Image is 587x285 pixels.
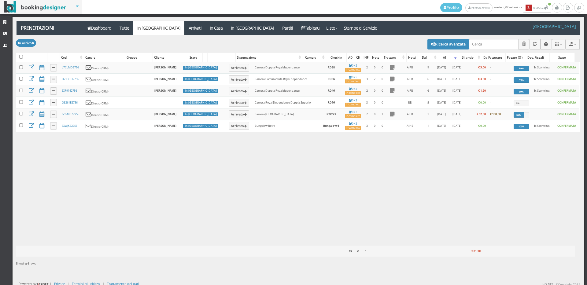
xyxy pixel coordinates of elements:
[303,53,326,62] div: Camera
[514,100,522,106] div: 0%
[371,62,378,74] td: 0
[371,85,378,97] td: 0
[365,249,367,253] b: 1
[440,3,552,13] span: martedì, 02 settembre
[347,53,354,62] div: AD
[566,39,580,49] button: Export
[16,39,36,47] button: In arrivo
[422,97,434,108] td: 5
[523,3,551,13] button: 3Notifiche
[345,64,361,72] a: 0 / 2Incompleto
[557,100,576,104] b: CONFERMATA
[550,53,575,62] div: Stato
[62,100,78,104] a: OS361E2756
[345,126,361,130] div: Incompleto
[328,100,335,104] b: RD76
[371,74,378,85] td: 2
[407,53,418,62] div: Notti
[438,53,458,62] div: Al
[529,39,541,49] button: Aggiorna
[478,65,486,69] b: € 5,00
[62,124,77,128] a: 3XWJK62756
[440,3,462,12] a: Profilo
[458,247,482,255] div: € 61,50
[434,108,450,120] td: [DATE]
[183,124,218,128] div: In [GEOGRAPHIC_DATA]
[354,53,362,62] div: CH
[557,112,576,116] b: CONFERMATA
[327,112,336,116] b: RYOV3
[154,124,176,128] b: [PERSON_NAME]
[125,53,153,62] div: Gruppo
[557,124,576,128] b: CONFERMATA
[469,39,518,49] input: Cerca
[253,74,320,85] td: Camera Comunicante Royal dependance
[83,120,125,132] td: Diretto (CRM)
[183,89,218,93] div: In [GEOGRAPHIC_DATA]
[253,108,320,120] td: Camera [GEOGRAPHIC_DATA]
[205,21,227,35] a: In Casa
[62,89,77,93] a: 9XF9142756
[227,21,278,35] a: In [GEOGRAPHIC_DATA]
[370,53,381,62] div: Note
[229,87,249,95] button: Arrivato
[531,85,554,97] td: x Scontrino.
[345,87,361,95] a: 0 / 2Incompleto
[278,21,297,35] a: Partiti
[450,74,464,85] td: [DATE]
[363,74,371,85] td: 3
[183,77,218,81] div: In [GEOGRAPHIC_DATA]
[229,64,249,72] button: Arrivato
[514,89,529,94] div: 99%
[328,89,335,93] b: RD46
[62,65,79,69] a: L7CLMD2756
[253,120,320,132] td: Bungalow Retro
[434,62,450,74] td: [DATE]
[345,110,361,118] a: 0 / 3Incompleto
[153,53,184,62] div: Cliente
[490,112,501,116] b: € 100,00
[60,53,83,62] div: Cod.
[363,62,371,74] td: 2
[533,65,535,69] b: 1
[557,65,576,69] b: CONFERMATA
[478,89,486,93] b: € 1,50
[378,74,386,85] td: 0
[345,68,361,72] div: Incompleto
[531,62,554,74] td: x Scontrino.
[450,120,464,132] td: [DATE]
[557,89,576,93] b: CONFERMATA
[422,85,434,97] td: 6
[478,124,486,128] b: € 0,00
[514,112,524,118] div: 65%
[422,62,434,74] td: 9
[229,75,249,83] button: Arrivato
[434,85,450,97] td: [DATE]
[133,21,184,35] a: In [GEOGRAPHIC_DATA]
[514,124,529,129] div: 100%
[184,21,205,35] a: Arrivati
[371,108,378,120] td: 0
[398,62,423,74] td: AIFB
[378,120,386,132] td: 0
[378,62,386,74] td: 0
[398,108,423,120] td: AIFB
[83,97,125,108] td: Diretto (CRM)
[398,97,423,108] td: BB
[482,53,505,62] div: Da Fatturare
[514,66,529,71] div: 99%
[345,79,361,83] div: Incompleto
[526,5,532,11] b: 3
[422,74,434,85] td: 6
[557,77,576,81] b: CONFERMATA
[434,120,450,132] td: [DATE]
[427,39,469,49] button: Ricerca avanzata
[154,112,176,116] b: [PERSON_NAME]
[488,97,511,108] td: -
[345,114,361,118] div: Incompleto
[154,65,176,69] b: [PERSON_NAME]
[506,53,526,62] div: Pagato (%)
[434,74,450,85] td: [DATE]
[323,124,339,128] b: Bungalow 6
[363,85,371,97] td: 2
